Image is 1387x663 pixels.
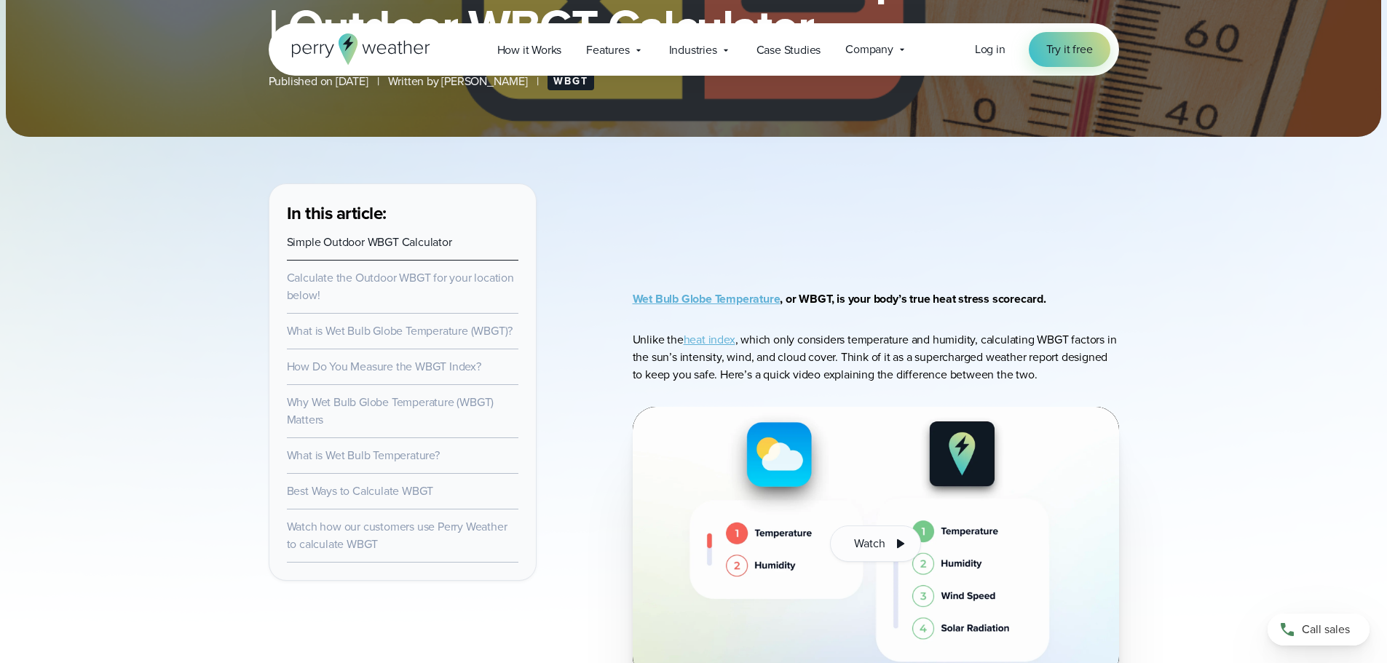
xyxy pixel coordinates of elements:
[675,183,1076,244] iframe: WBGT Explained: Listen as we break down all you need to know about WBGT Video
[586,41,629,59] span: Features
[975,41,1005,58] a: Log in
[1302,621,1350,638] span: Call sales
[537,73,539,90] span: |
[388,73,528,90] span: Written by [PERSON_NAME]
[548,73,594,90] a: WBGT
[287,202,518,225] h3: In this article:
[269,73,368,90] span: Published on [DATE]
[377,73,379,90] span: |
[633,331,1119,384] p: Unlike the , which only considers temperature and humidity, calculating WBGT factors in the sun’s...
[633,290,781,307] a: Wet Bulb Globe Temperature
[1046,41,1093,58] span: Try it free
[744,35,834,65] a: Case Studies
[830,525,920,562] button: Watch
[287,394,494,428] a: Why Wet Bulb Globe Temperature (WBGT) Matters
[845,41,893,58] span: Company
[497,41,562,59] span: How it Works
[287,447,440,464] a: What is Wet Bulb Temperature?
[287,518,507,552] a: Watch how our customers use Perry Weather to calculate WBGT
[485,35,574,65] a: How it Works
[287,322,513,339] a: What is Wet Bulb Globe Temperature (WBGT)?
[287,483,434,499] a: Best Ways to Calculate WBGT
[287,269,514,303] a: Calculate the Outdoor WBGT for your location below!
[684,331,735,348] a: heat index
[756,41,821,59] span: Case Studies
[287,358,481,375] a: How Do You Measure the WBGT Index?
[1268,614,1370,646] a: Call sales
[854,535,885,552] span: Watch
[669,41,717,59] span: Industries
[1029,32,1110,67] a: Try it free
[287,234,452,250] a: Simple Outdoor WBGT Calculator
[633,290,1046,307] strong: , or WBGT, is your body’s true heat stress scorecard.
